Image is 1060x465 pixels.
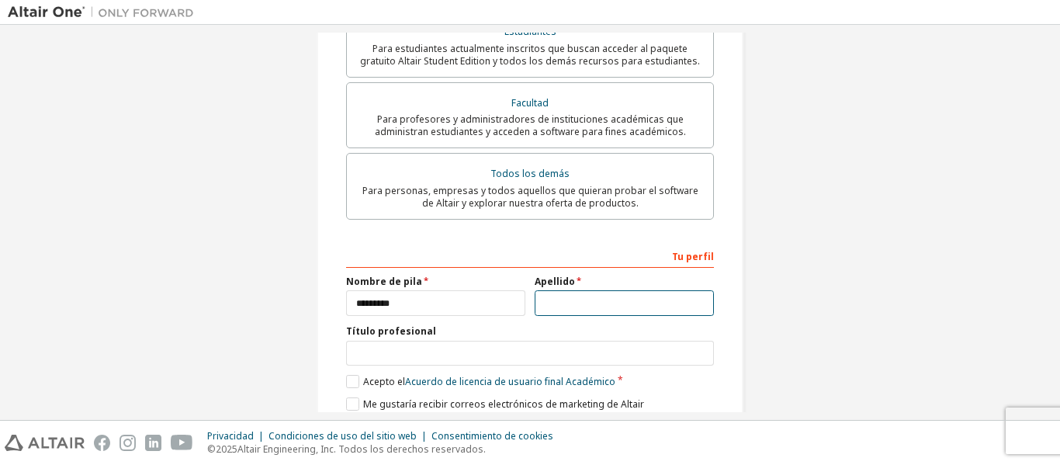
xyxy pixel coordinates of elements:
img: facebook.svg [94,435,110,451]
img: instagram.svg [120,435,136,451]
img: Altair Uno [8,5,202,20]
font: Para personas, empresas y todos aquellos que quieran probar el software de Altair y explorar nues... [362,184,698,210]
font: Acuerdo de licencia de usuario final [405,375,563,388]
font: Para profesores y administradores de instituciones académicas que administran estudiantes y acced... [375,113,686,138]
font: © [207,442,216,456]
font: 2025 [216,442,237,456]
font: Condiciones de uso del sitio web [268,429,417,442]
font: Nombre de pila [346,275,422,288]
font: Tu perfil [672,250,714,263]
font: Todos los demás [490,167,570,180]
font: Acepto el [363,375,405,388]
img: linkedin.svg [145,435,161,451]
font: Facultad [511,96,549,109]
font: Estudiantes [504,25,556,38]
font: Académico [566,375,615,388]
font: Apellido [535,275,575,288]
font: Para estudiantes actualmente inscritos que buscan acceder al paquete gratuito Altair Student Edit... [360,42,700,68]
img: youtube.svg [171,435,193,451]
font: Me gustaría recibir correos electrónicos de marketing de Altair [363,397,644,411]
font: Consentimiento de cookies [431,429,553,442]
img: altair_logo.svg [5,435,85,451]
font: Título profesional [346,324,436,338]
font: Altair Engineering, Inc. Todos los derechos reservados. [237,442,486,456]
font: Privacidad [207,429,254,442]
